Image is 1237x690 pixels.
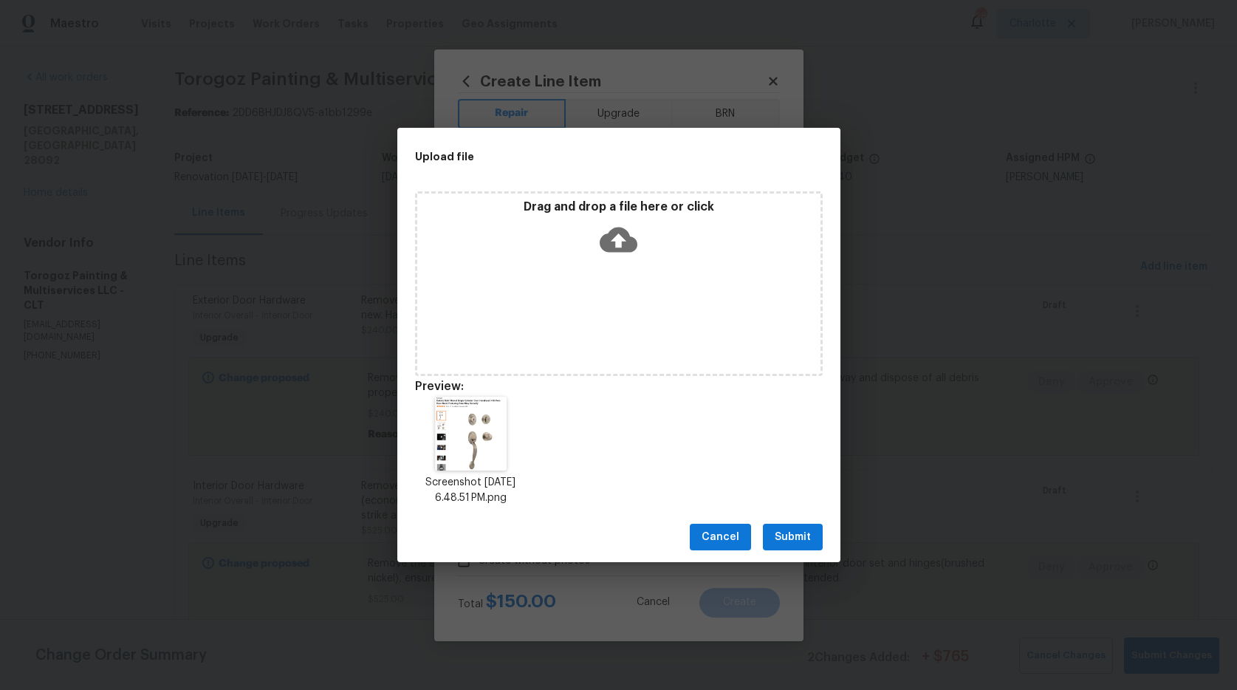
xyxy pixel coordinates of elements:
[702,528,739,547] span: Cancel
[763,524,823,551] button: Submit
[415,148,756,165] h2: Upload file
[690,524,751,551] button: Cancel
[775,528,811,547] span: Submit
[417,199,820,215] p: Drag and drop a file here or click
[435,397,507,471] img: j+pjPzTfBichQAAAABJRU5ErkJggg==
[415,475,527,506] p: Screenshot [DATE] 6.48.51 PM.png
